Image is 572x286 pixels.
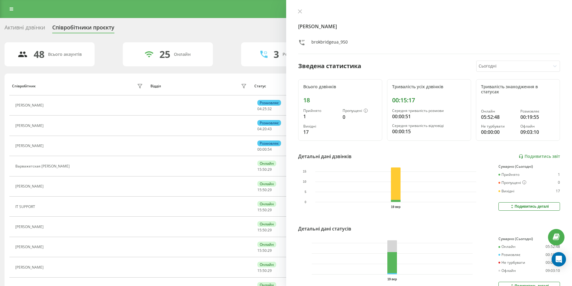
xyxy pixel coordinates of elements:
[257,120,281,126] div: Розмовляє
[257,262,276,267] div: Онлайн
[257,106,262,111] span: 04
[303,124,338,128] div: Вихідні
[304,190,306,194] text: 5
[298,153,352,160] div: Детальні дані дзвінків
[392,128,466,135] div: 00:00:15
[520,113,555,121] div: 00:19:55
[257,100,281,106] div: Розмовляє
[274,49,279,60] div: 3
[257,221,276,227] div: Онлайн
[303,84,377,89] div: Всього дзвінків
[498,245,516,249] div: Онлайн
[481,109,516,113] div: Онлайн
[262,248,267,253] span: 50
[257,167,272,172] div: : :
[15,144,45,148] div: [PERSON_NAME]
[15,184,45,188] div: [PERSON_NAME]
[520,109,555,113] div: Розмовляє
[343,113,377,121] div: 0
[546,260,560,265] div: 00:00:00
[5,24,45,34] div: Активні дзвінки
[311,39,348,48] div: brokbridgeua_950
[257,207,262,212] span: 15
[546,253,560,257] div: 00:19:55
[257,167,262,172] span: 15
[546,245,560,249] div: 05:52:48
[303,180,306,183] text: 10
[498,173,519,177] div: Прийнято
[262,187,267,192] span: 50
[262,227,267,233] span: 50
[391,205,401,209] text: 19 вер
[303,113,338,120] div: 1
[262,167,267,172] span: 50
[257,208,272,212] div: : :
[257,269,272,273] div: : :
[498,180,526,185] div: Пропущені
[262,147,267,152] span: 00
[257,147,272,152] div: : :
[12,84,36,88] div: Співробітник
[174,52,191,57] div: Онлайн
[498,237,560,241] div: Сумарно (Сьогодні)
[159,49,170,60] div: 25
[481,113,516,121] div: 05:52:48
[34,49,44,60] div: 48
[15,164,71,168] div: Варважетская [PERSON_NAME]
[15,205,37,209] div: IT SUPPORT
[254,84,266,88] div: Статус
[298,23,560,30] h4: [PERSON_NAME]
[392,109,466,113] div: Середня тривалість розмови
[392,97,466,104] div: 00:15:17
[15,124,45,128] div: [PERSON_NAME]
[262,126,267,131] span: 20
[498,202,560,211] button: Подивитись деталі
[304,200,306,204] text: 0
[52,24,114,34] div: Співробітники проєкту
[392,84,466,89] div: Тривалість усіх дзвінків
[546,269,560,273] div: 09:03:10
[283,52,312,57] div: Розмовляють
[257,228,272,232] div: : :
[268,167,272,172] span: 29
[520,124,555,128] div: Офлайн
[481,128,516,136] div: 00:00:00
[552,252,566,266] div: Open Intercom Messenger
[520,128,555,136] div: 09:03:10
[257,187,262,192] span: 15
[15,103,45,107] div: [PERSON_NAME]
[556,189,560,193] div: 17
[498,164,560,169] div: Сумарно (Сьогодні)
[298,225,351,232] div: Детальні дані статусів
[392,124,466,128] div: Середня тривалість відповіді
[268,268,272,273] span: 29
[257,181,276,187] div: Онлайн
[257,127,272,131] div: : :
[498,260,525,265] div: Не турбувати
[498,253,520,257] div: Розмовляє
[268,187,272,192] span: 29
[558,173,560,177] div: 1
[262,268,267,273] span: 50
[268,227,272,233] span: 29
[481,124,516,128] div: Не турбувати
[558,180,560,185] div: 0
[303,109,338,113] div: Прийнято
[257,147,262,152] span: 00
[268,248,272,253] span: 29
[303,170,306,173] text: 15
[257,268,262,273] span: 15
[298,62,361,71] div: Зведена статистика
[257,242,276,247] div: Онлайн
[15,265,45,269] div: [PERSON_NAME]
[262,106,267,111] span: 25
[15,225,45,229] div: [PERSON_NAME]
[303,128,338,136] div: 17
[150,84,161,88] div: Відділ
[343,109,377,113] div: Пропущені
[303,97,377,104] div: 18
[510,204,549,209] div: Подивитись деталі
[257,161,276,166] div: Онлайн
[498,269,516,273] div: Офлайн
[498,189,514,193] div: Вихідні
